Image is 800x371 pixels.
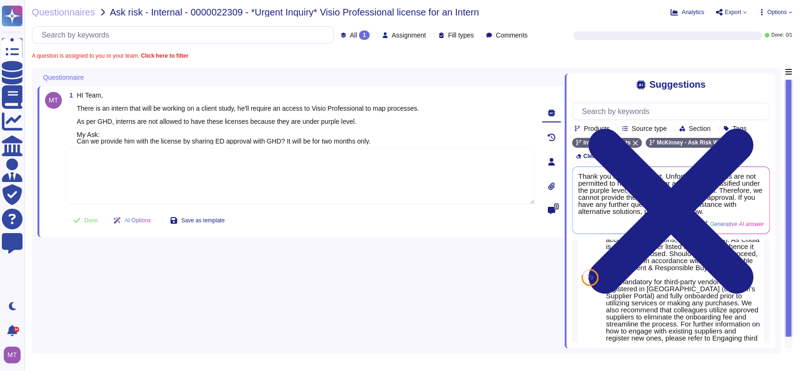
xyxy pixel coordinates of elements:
button: Save as template [163,211,232,230]
button: user [2,345,27,365]
span: HI Team, There is an intern that will be working on a client study, he'll require an access to Vi... [77,91,419,145]
span: 0 / 1 [786,33,793,38]
div: 9+ [14,327,19,333]
span: Export [725,9,741,15]
span: A question is assigned to you or your team. [32,53,188,59]
b: Click here to filter [139,53,188,59]
span: Questionnaires [32,8,95,17]
span: 79 [587,275,593,280]
span: Ask risk - Internal - 0000022309 - *Urgent Inquiry* Visio Professional license for an Intern [110,8,479,17]
span: Save as template [181,218,225,223]
span: Questionnaire [43,74,84,81]
span: Assignment [392,32,426,38]
span: Analytics [682,9,704,15]
div: 1 [359,30,370,40]
button: Done [66,211,105,230]
span: Done: [771,33,784,38]
span: 0 [554,203,559,210]
img: user [45,92,62,109]
span: 1 [66,92,73,98]
input: Search by keywords [37,27,333,43]
span: All [350,32,358,38]
input: Search by keywords [577,103,770,120]
span: AI Options [125,218,151,223]
img: user [4,347,21,363]
span: Fill types [448,32,474,38]
span: Options [768,9,787,15]
button: Analytics [671,8,704,16]
span: Done [84,218,98,223]
span: Comments [496,32,528,38]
